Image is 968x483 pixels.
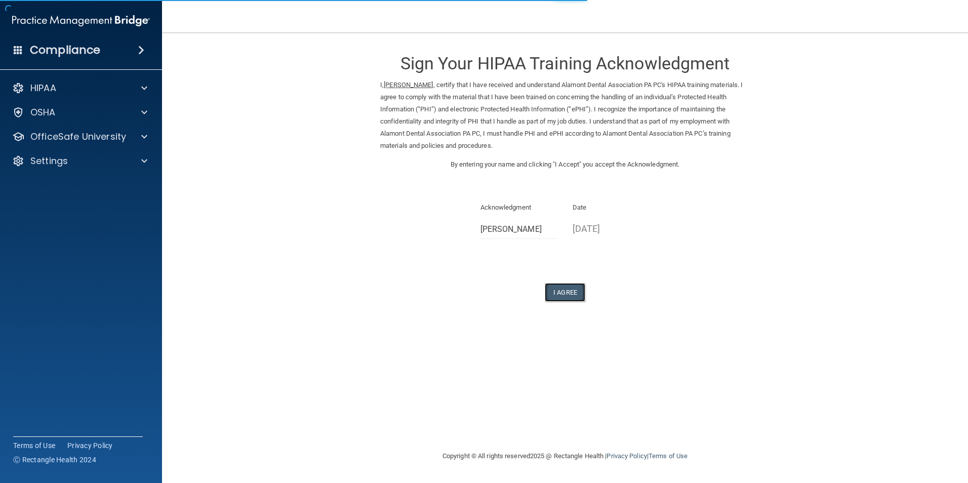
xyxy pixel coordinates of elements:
a: OfficeSafe University [12,131,147,143]
button: I Agree [545,283,585,302]
a: Settings [12,155,147,167]
a: Terms of Use [649,452,688,460]
h4: Compliance [30,43,100,57]
iframe: Drift Widget Chat Controller [793,411,956,452]
a: Privacy Policy [67,440,113,451]
p: OSHA [30,106,56,118]
p: OfficeSafe University [30,131,126,143]
div: Copyright © All rights reserved 2025 @ Rectangle Health | | [380,440,750,472]
a: OSHA [12,106,147,118]
p: By entering your name and clicking "I Accept" you accept the Acknowledgment. [380,158,750,171]
a: Privacy Policy [607,452,647,460]
p: I, , certify that I have received and understand Alamont Dental Association PA PC's HIPAA trainin... [380,79,750,152]
h3: Sign Your HIPAA Training Acknowledgment [380,54,750,73]
span: Ⓒ Rectangle Health 2024 [13,455,96,465]
p: Settings [30,155,68,167]
p: HIPAA [30,82,56,94]
p: Date [573,202,650,214]
ins: [PERSON_NAME] [384,81,433,89]
img: PMB logo [12,11,150,31]
p: [DATE] [573,220,650,237]
input: Full Name [480,220,558,239]
a: HIPAA [12,82,147,94]
a: Terms of Use [13,440,55,451]
p: Acknowledgment [480,202,558,214]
